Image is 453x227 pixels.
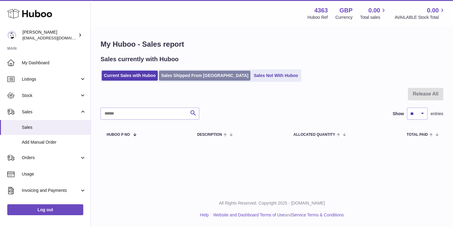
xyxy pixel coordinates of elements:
a: 0.00 Total sales [360,6,387,20]
span: entries [431,111,443,117]
span: Add Manual Order [22,139,86,145]
label: Show [393,111,404,117]
span: 0.00 [369,6,380,15]
div: Huboo Ref [308,15,328,20]
span: 0.00 [427,6,439,15]
img: jen.canfor@pendo.io [7,31,16,40]
span: Invoicing and Payments [22,188,80,193]
span: My Dashboard [22,60,86,66]
span: Description [197,133,222,137]
strong: 4363 [314,6,328,15]
a: Sales Shipped From [GEOGRAPHIC_DATA] [159,71,250,81]
span: ALLOCATED Quantity [293,133,335,137]
span: Usage [22,171,86,177]
span: Huboo P no [107,133,130,137]
span: Total sales [360,15,387,20]
p: All Rights Reserved. Copyright 2025 - [DOMAIN_NAME] [96,200,448,206]
strong: GBP [339,6,352,15]
span: Sales [22,125,86,130]
span: Total paid [407,133,428,137]
span: Orders [22,155,80,161]
a: 0.00 AVAILABLE Stock Total [395,6,446,20]
span: Stock [22,93,80,98]
a: Website and Dashboard Terms of Use [213,212,285,217]
a: Log out [7,204,83,215]
div: [PERSON_NAME] [22,29,77,41]
span: Sales [22,109,80,115]
h1: My Huboo - Sales report [101,39,443,49]
div: Currency [336,15,353,20]
li: and [211,212,344,218]
span: Listings [22,76,80,82]
a: Current Sales with Huboo [102,71,158,81]
span: AVAILABLE Stock Total [395,15,446,20]
span: [EMAIL_ADDRESS][DOMAIN_NAME] [22,35,89,40]
a: Sales Not With Huboo [252,71,300,81]
a: Service Terms & Conditions [292,212,344,217]
a: Help [200,212,209,217]
h2: Sales currently with Huboo [101,55,179,63]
